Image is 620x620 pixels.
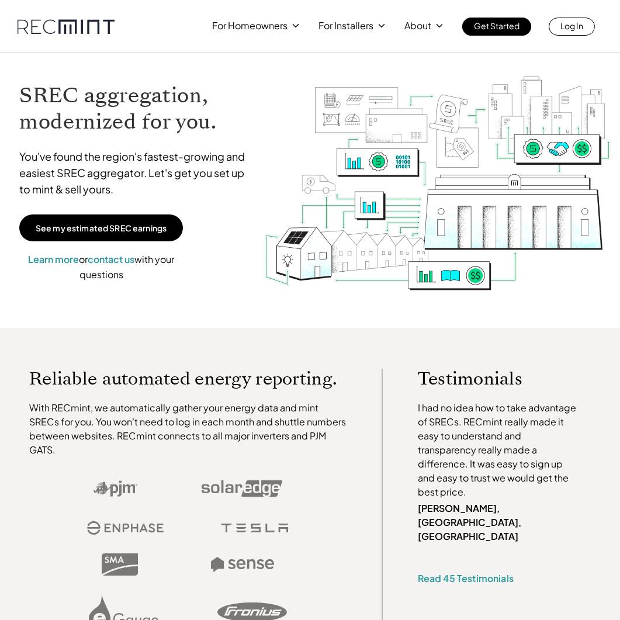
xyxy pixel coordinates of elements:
a: Log In [549,18,595,36]
p: or with your questions [19,252,183,282]
p: See my estimated SREC earnings [36,223,167,233]
img: RECmint value cycle [264,47,612,327]
p: Log In [560,18,583,34]
a: contact us [88,253,134,265]
p: About [404,18,431,34]
p: You've found the region's fastest-growing and easiest SREC aggregator. Let's get you set up to mi... [19,148,252,198]
p: For Installers [318,18,373,34]
p: Reliable automated energy reporting. [29,369,347,389]
h1: SREC aggregation, modernized for you. [19,82,252,135]
p: I had no idea how to take advantage of SRECs. RECmint really made it easy to understand and trans... [418,401,576,499]
a: Get Started [462,18,531,36]
p: Testimonials [418,369,576,389]
a: See my estimated SREC earnings [19,214,183,241]
p: With RECmint, we automatically gather your energy data and mint SRECs for you. You won't need to ... [29,401,347,457]
a: Read 45 Testimonials [418,572,514,584]
p: For Homeowners [212,18,288,34]
p: [PERSON_NAME], [GEOGRAPHIC_DATA], [GEOGRAPHIC_DATA] [418,501,576,543]
a: Learn more [28,253,79,265]
p: Get Started [474,18,519,34]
